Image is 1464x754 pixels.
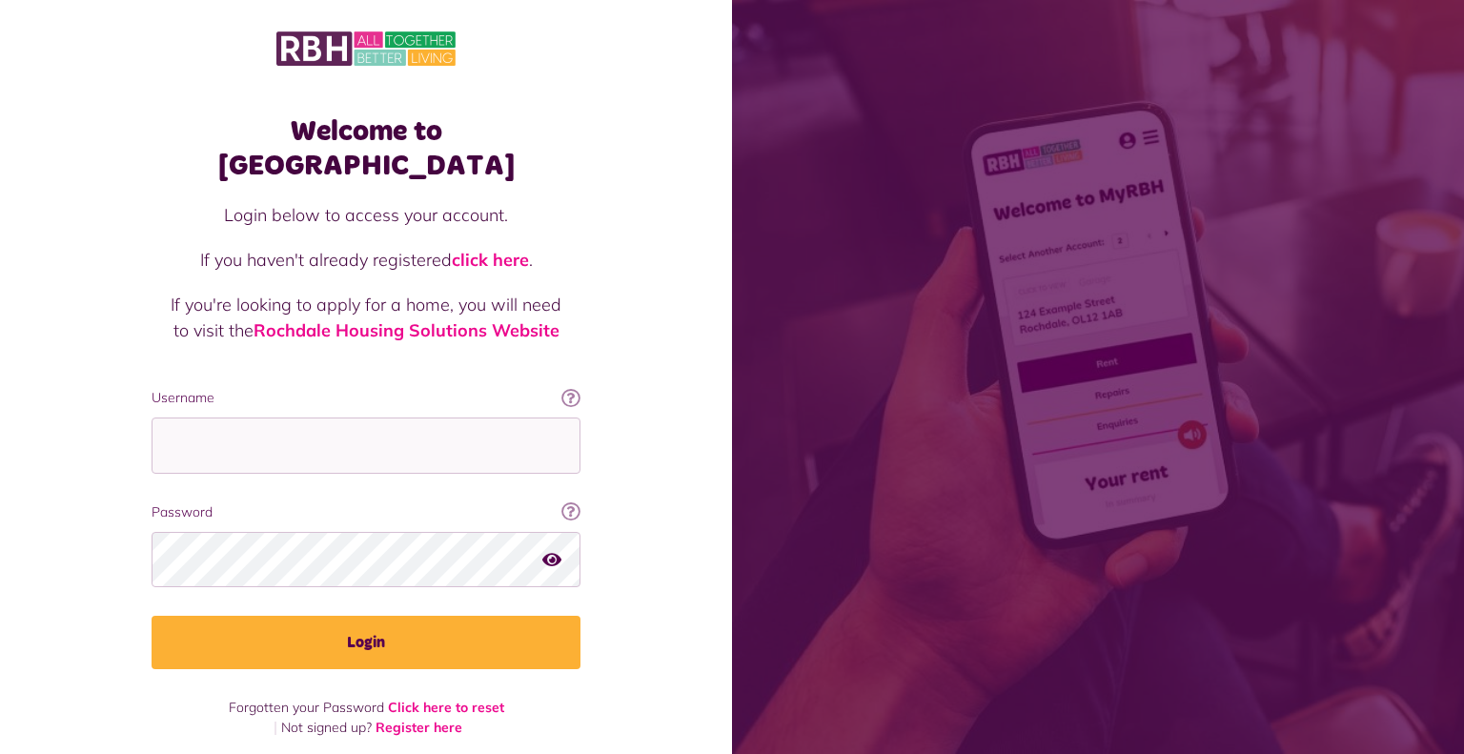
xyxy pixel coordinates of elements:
[171,202,561,228] p: Login below to access your account.
[276,29,456,69] img: MyRBH
[388,699,504,716] a: Click here to reset
[152,388,580,408] label: Username
[152,616,580,669] button: Login
[281,719,372,736] span: Not signed up?
[171,247,561,273] p: If you haven't already registered .
[171,292,561,343] p: If you're looking to apply for a home, you will need to visit the
[152,502,580,522] label: Password
[152,114,580,183] h1: Welcome to [GEOGRAPHIC_DATA]
[452,249,529,271] a: click here
[229,699,384,716] span: Forgotten your Password
[254,319,559,341] a: Rochdale Housing Solutions Website
[376,719,462,736] a: Register here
